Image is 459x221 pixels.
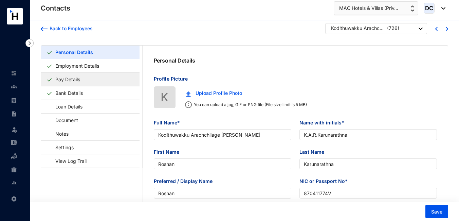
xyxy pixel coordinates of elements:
img: contract-unselected.99e2b2107c0a7dd48938.svg [11,111,17,117]
span: DC [425,5,433,11]
img: info.ad751165ce926853d1d36026adaaebbf.svg [185,101,192,108]
img: up-down-arrow.74152d26bf9780fbf563ca9c90304185.svg [411,5,414,12]
label: Name with initials* [299,119,349,126]
div: Back to Employees [48,25,93,32]
li: Contacts [5,80,22,93]
a: Bank Details [53,86,86,100]
img: chevron-right-blue.16c49ba0fe93ddb13f341d83a2dbca89.svg [446,27,448,31]
img: chevron-left-blue.0fda5800d0a05439ff8ddef8047136d5.svg [435,27,438,31]
span: Save [431,208,442,215]
p: You can upload a jpg, GIF or PNG file (File size limit is 5 MB) [192,101,307,108]
span: MAC Hotels & Villas (Priv... [339,4,398,12]
img: loan-unselected.d74d20a04637f2d15ab5.svg [11,153,17,159]
img: upload.c0f81fc875f389a06f631e1c6d8834da.svg [186,91,191,97]
img: home-unselected.a29eae3204392db15eaf.svg [11,70,17,76]
img: dropdown-black.8e83cc76930a90b1a4fdb6d089b7bf3a.svg [419,28,423,30]
label: NIC or Passport No* [299,177,352,185]
a: View Log Trail [47,154,89,168]
p: ( 726 ) [387,25,399,33]
label: Preferred / Display Name [154,177,217,185]
img: settings-unselected.1febfda315e6e19643a1.svg [11,196,17,202]
a: Settings [47,140,76,154]
a: Document [47,113,80,127]
img: nav-icon-right.af6afadce00d159da59955279c43614e.svg [25,39,34,47]
label: Last Name [299,148,329,156]
img: expense-unselected.2edcf0507c847f3e9e96.svg [11,139,17,146]
li: Contracts [5,107,22,121]
li: Expenses [5,136,22,149]
a: Personal Details [53,45,95,59]
img: dropdown-black.8e83cc76930a90b1a4fdb6d089b7bf3a.svg [438,7,445,10]
input: NIC or Passport No* [299,188,437,199]
label: Full Name* [154,119,185,126]
input: Preferred / Display Name [154,188,291,199]
p: Contacts [41,3,70,13]
a: Pay Details [53,72,83,86]
input: Full Name* [154,129,291,140]
button: Save [425,205,448,218]
img: report-unselected.e6a6b4230fc7da01f883.svg [11,180,17,186]
img: payroll-unselected.b590312f920e76f0c668.svg [11,97,17,103]
span: K [161,88,168,106]
a: Loan Details [47,100,85,114]
img: gratuity-unselected.a8c340787eea3cf492d7.svg [11,167,17,173]
a: Back to Employees [41,25,93,32]
label: First Name [154,148,184,156]
img: leave-unselected.2934df6273408c3f84d9.svg [11,126,18,133]
button: Upload Profile Photo [181,86,247,100]
li: Payroll [5,93,22,107]
div: Kodithuwakku Arachchilage [PERSON_NAME] [331,25,385,32]
img: people-unselected.118708e94b43a90eceab.svg [11,84,17,90]
input: Name with initials* [299,129,437,140]
input: Last Name [299,158,437,169]
p: Profile Picture [154,75,437,86]
li: Loan [5,149,22,163]
li: Reports [5,176,22,190]
p: Personal Details [154,56,195,65]
li: Gratuity [5,163,22,176]
span: Upload Profile Photo [196,89,242,97]
a: Employment Details [53,59,102,73]
input: First Name [154,158,291,169]
a: Notes [47,127,71,141]
img: arrow-backward-blue.96c47016eac47e06211658234db6edf5.svg [41,27,48,31]
li: Home [5,66,22,80]
button: MAC Hotels & Villas (Priv... [334,1,418,15]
